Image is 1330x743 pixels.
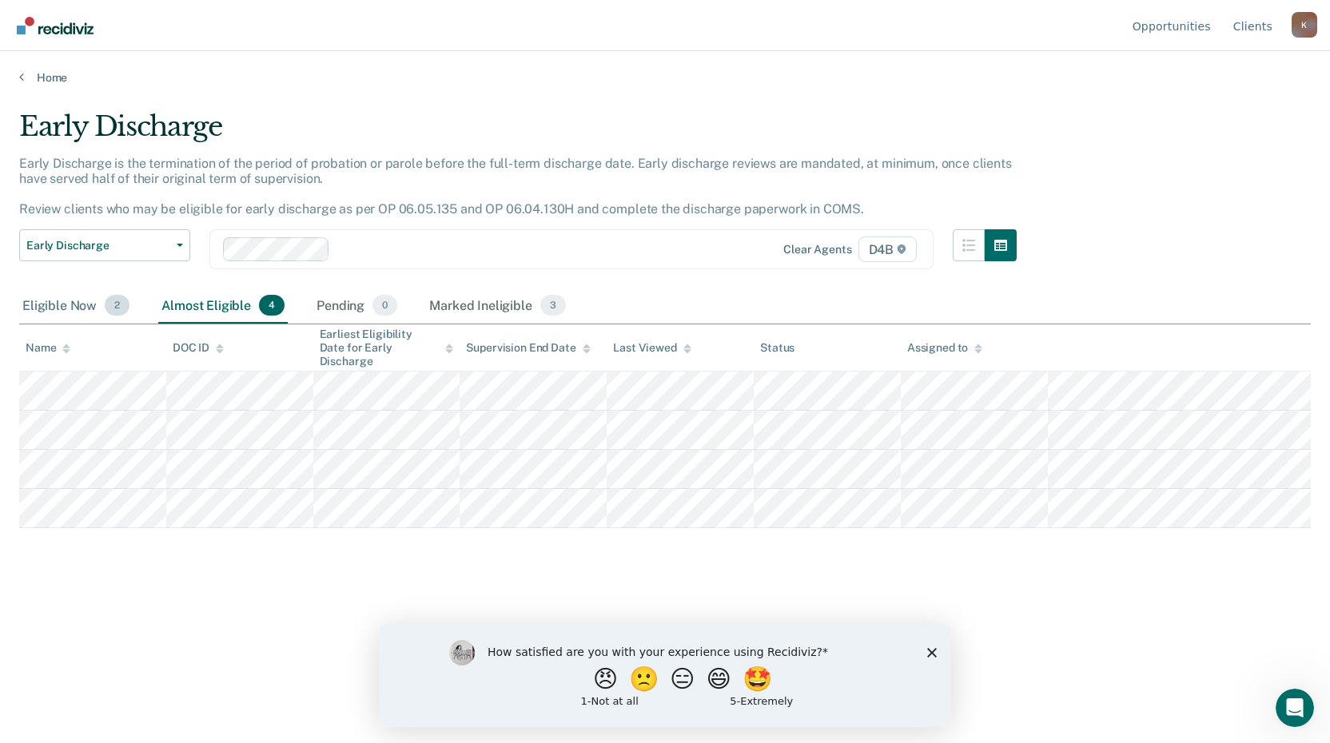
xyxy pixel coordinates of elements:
[540,295,566,316] span: 3
[26,341,70,355] div: Name
[259,295,285,316] span: 4
[19,70,1311,85] a: Home
[907,341,982,355] div: Assigned to
[466,341,590,355] div: Supervision End Date
[19,156,1012,217] p: Early Discharge is the termination of the period of probation or parole before the full-term disc...
[320,328,454,368] div: Earliest Eligibility Date for Early Discharge
[17,17,94,34] img: Recidiviz
[173,341,224,355] div: DOC ID
[760,341,794,355] div: Status
[19,110,1017,156] div: Early Discharge
[372,295,397,316] span: 0
[313,288,400,324] div: Pending0
[858,236,917,262] span: D4B
[158,288,288,324] div: Almost Eligible4
[19,288,133,324] div: Eligible Now2
[19,229,190,261] button: Early Discharge
[783,243,851,256] div: Clear agents
[426,288,569,324] div: Marked Ineligible3
[1292,12,1317,38] button: Profile dropdown button
[105,295,129,316] span: 2
[379,624,951,727] iframe: Survey by Kim from Recidiviz
[613,341,691,355] div: Last Viewed
[1292,12,1317,38] div: K
[26,239,170,252] span: Early Discharge
[1276,689,1314,727] iframe: Intercom live chat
